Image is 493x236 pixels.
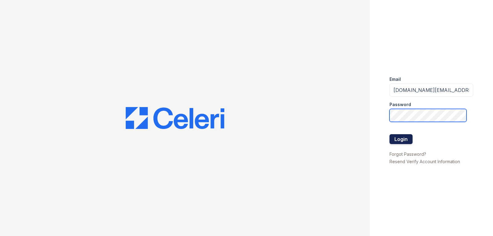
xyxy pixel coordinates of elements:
[126,107,224,129] img: CE_Logo_Blue-a8612792a0a2168367f1c8372b55b34899dd931a85d93a1a3d3e32e68fde9ad4.png
[389,134,413,144] button: Login
[389,151,426,157] a: Forgot Password?
[389,101,411,108] label: Password
[389,159,460,164] a: Resend Verify Account Information
[389,76,401,82] label: Email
